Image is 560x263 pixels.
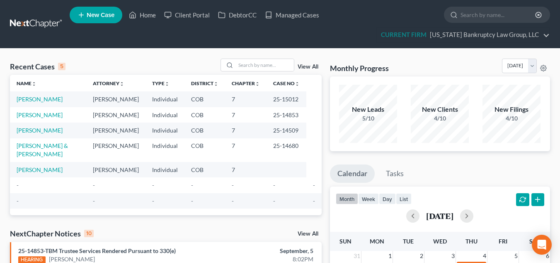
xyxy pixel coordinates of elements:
i: unfold_more [295,81,300,86]
a: Typeunfold_more [152,80,170,86]
a: [PERSON_NAME] [17,166,63,173]
a: DebtorCC [214,7,261,22]
span: - [17,197,19,204]
span: 3 [451,251,456,261]
div: Recent Cases [10,61,65,71]
div: 4/10 [411,114,469,123]
a: [PERSON_NAME] [17,111,63,118]
span: 6 [545,251,550,261]
a: Client Portal [160,7,214,22]
i: unfold_more [213,81,218,86]
span: - [313,182,315,189]
div: 5/10 [339,114,397,123]
td: COB [184,123,225,138]
div: 4/10 [482,114,541,123]
td: 25-14509 [267,123,306,138]
button: week [358,193,379,204]
input: Search by name... [236,59,294,71]
a: Nameunfold_more [17,80,36,86]
span: - [152,197,154,204]
a: Attorneyunfold_more [93,80,124,86]
span: - [273,182,275,189]
a: Calendar [330,165,375,183]
td: Individual [145,162,184,177]
span: - [93,197,95,204]
a: View All [298,64,318,70]
button: day [379,193,396,204]
td: [PERSON_NAME] [86,162,145,177]
strong: CURRENT FIRM [381,31,427,38]
td: [PERSON_NAME] [86,91,145,107]
h3: Monthly Progress [330,63,389,73]
div: 5 [58,63,65,70]
span: - [313,197,315,204]
span: - [273,197,275,204]
a: [PERSON_NAME] & [PERSON_NAME] [17,142,68,157]
a: 25-14853-TBM Trustee Services Rendered Pursuant to 330(e) [18,247,176,254]
a: Case Nounfold_more [273,80,300,86]
a: [PERSON_NAME] [17,127,63,134]
div: 10 [84,230,94,237]
span: Wed [433,238,447,245]
div: Open Intercom Messenger [532,235,552,255]
i: unfold_more [119,81,124,86]
td: COB [184,91,225,107]
td: 7 [225,138,267,162]
i: unfold_more [165,81,170,86]
span: New Case [87,12,114,18]
td: [PERSON_NAME] [86,138,145,162]
span: - [191,182,193,189]
a: View All [298,231,318,237]
a: Home [125,7,160,22]
span: 1 [388,251,393,261]
td: Individual [145,123,184,138]
span: - [152,182,154,189]
a: [PERSON_NAME] [17,96,63,103]
a: Chapterunfold_more [232,80,260,86]
span: 2 [419,251,424,261]
span: - [232,197,234,204]
span: Tue [403,238,414,245]
td: [PERSON_NAME] [86,123,145,138]
a: Districtunfold_more [191,80,218,86]
td: 25-14853 [267,107,306,123]
span: Sat [529,238,540,245]
td: COB [184,138,225,162]
button: list [396,193,412,204]
div: New Leads [339,105,397,114]
td: 7 [225,91,267,107]
a: Tasks [378,165,411,183]
div: New Filings [482,105,541,114]
a: CURRENT FIRM[US_STATE] Bankruptcy Law Group, LLC [377,27,550,42]
td: 25-14680 [267,138,306,162]
span: 5 [514,251,519,261]
td: 25-15012 [267,91,306,107]
div: New Clients [411,105,469,114]
span: Fri [499,238,507,245]
td: 7 [225,123,267,138]
td: 7 [225,107,267,123]
td: [PERSON_NAME] [86,107,145,123]
td: COB [184,107,225,123]
td: 7 [225,162,267,177]
span: - [17,182,19,189]
span: 31 [353,251,361,261]
span: - [232,182,234,189]
i: unfold_more [32,81,36,86]
span: Thu [465,238,478,245]
span: Sun [339,238,352,245]
td: COB [184,162,225,177]
td: Individual [145,91,184,107]
span: 4 [482,251,487,261]
h2: [DATE] [426,211,453,220]
div: September, 5 [221,247,313,255]
span: - [93,182,95,189]
input: Search by name... [461,7,536,22]
div: NextChapter Notices [10,229,94,238]
i: unfold_more [255,81,260,86]
a: Managed Cases [261,7,323,22]
span: Mon [370,238,384,245]
span: - [191,197,193,204]
td: Individual [145,138,184,162]
td: Individual [145,107,184,123]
